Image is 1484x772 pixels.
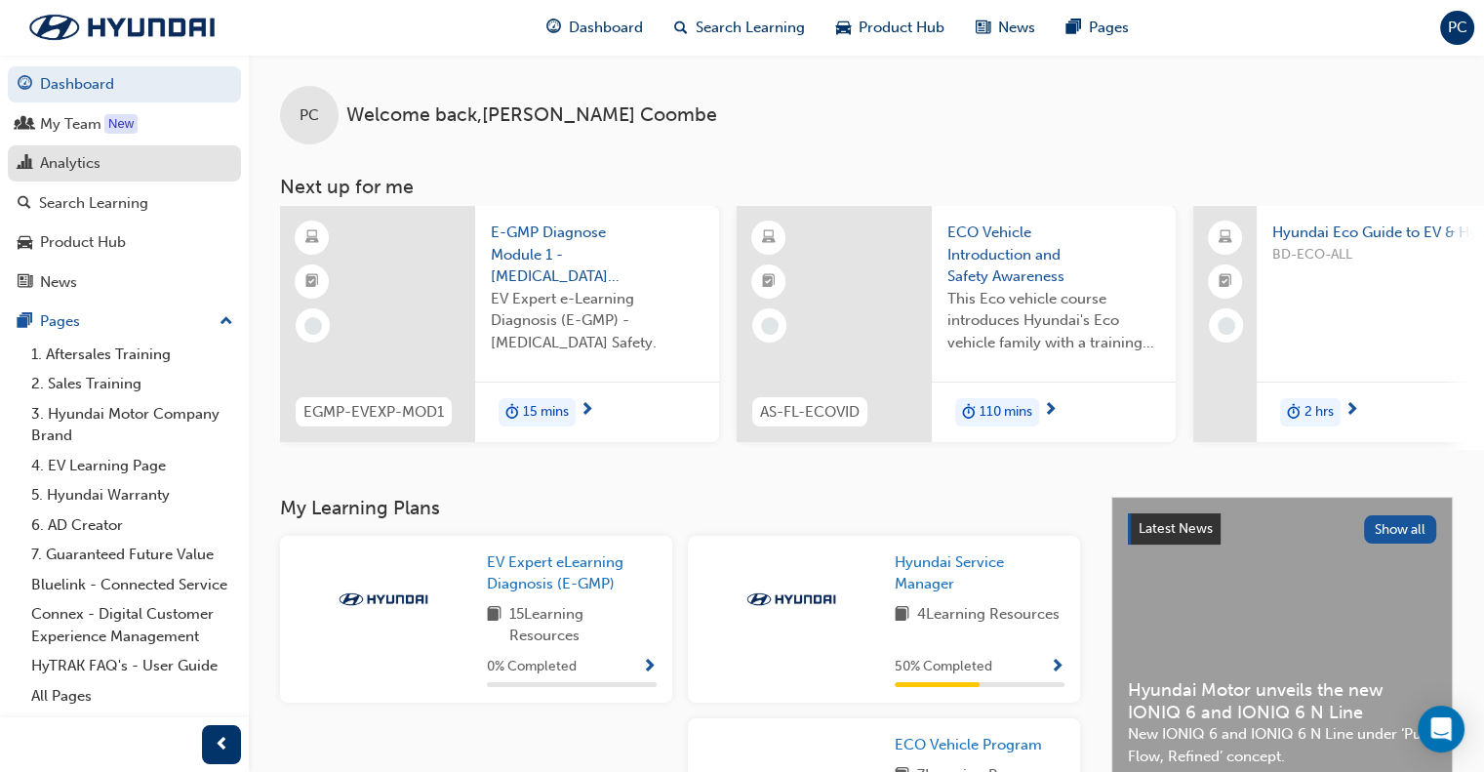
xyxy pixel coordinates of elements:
span: learningRecordVerb_NONE-icon [761,317,779,335]
span: search-icon [18,195,31,213]
h3: Next up for me [249,176,1484,198]
span: pages-icon [18,313,32,331]
a: HyTRAK FAQ's - User Guide [23,651,241,681]
span: people-icon [18,116,32,134]
span: book-icon [487,603,501,647]
span: ECO Vehicle Program [895,736,1042,753]
span: Product Hub [859,17,944,39]
span: learningResourceType_ELEARNING-icon [762,225,776,251]
a: 4. EV Learning Page [23,451,241,481]
a: news-iconNews [960,8,1051,48]
span: News [998,17,1035,39]
span: car-icon [836,16,851,40]
a: All Pages [23,681,241,711]
span: next-icon [1344,402,1359,420]
span: news-icon [976,16,990,40]
a: Bluelink - Connected Service [23,570,241,600]
div: Analytics [40,152,100,175]
span: learningRecordVerb_NONE-icon [1218,317,1235,335]
span: EGMP-EVEXP-MOD1 [303,401,444,424]
a: 3. Hyundai Motor Company Brand [23,399,241,451]
a: Product Hub [8,224,241,261]
div: Open Intercom Messenger [1418,706,1464,752]
span: next-icon [580,402,594,420]
button: Pages [8,304,241,340]
span: pages-icon [1066,16,1081,40]
a: Dashboard [8,66,241,102]
a: guage-iconDashboard [531,8,659,48]
a: ECO Vehicle Program [895,734,1050,756]
span: Hyundai Motor unveils the new IONIQ 6 and IONIQ 6 N Line [1128,679,1436,723]
div: Product Hub [40,231,126,254]
a: 1. Aftersales Training [23,340,241,370]
img: Trak [10,7,234,48]
span: Show Progress [1050,659,1064,676]
a: 2. Sales Training [23,369,241,399]
span: AS-FL-ECOVID [760,401,860,424]
button: Show all [1364,515,1437,544]
span: guage-icon [18,76,32,94]
span: 50 % Completed [895,656,992,678]
span: Dashboard [569,17,643,39]
span: chart-icon [18,155,32,173]
span: car-icon [18,234,32,252]
span: duration-icon [505,400,519,426]
span: E-GMP Diagnose Module 1 - [MEDICAL_DATA] Safety [491,222,703,288]
span: guage-icon [546,16,561,40]
span: PC [1448,17,1467,39]
h3: My Learning Plans [280,497,1080,519]
a: Latest NewsShow all [1128,513,1436,545]
span: New IONIQ 6 and IONIQ 6 N Line under ‘Pure Flow, Refined’ concept. [1128,723,1436,767]
a: EGMP-EVEXP-MOD1E-GMP Diagnose Module 1 - [MEDICAL_DATA] SafetyEV Expert e-Learning Diagnosis (E-G... [280,206,719,442]
img: Trak [330,589,437,609]
span: next-icon [1043,402,1058,420]
span: EV Expert e-Learning Diagnosis (E-GMP) - [MEDICAL_DATA] Safety. [491,288,703,354]
button: PC [1440,11,1474,45]
span: Latest News [1139,520,1213,537]
a: EV Expert eLearning Diagnosis (E-GMP) [487,551,657,595]
a: car-iconProduct Hub [821,8,960,48]
a: 5. Hyundai Warranty [23,480,241,510]
button: Show Progress [1050,655,1064,679]
span: This Eco vehicle course introduces Hyundai's Eco vehicle family with a training video presentatio... [947,288,1160,354]
span: Pages [1089,17,1129,39]
span: Welcome back , [PERSON_NAME] Coombe [346,104,717,127]
img: Trak [738,589,845,609]
span: ECO Vehicle Introduction and Safety Awareness [947,222,1160,288]
a: 6. AD Creator [23,510,241,541]
span: learningRecordVerb_NONE-icon [304,317,322,335]
div: News [40,271,77,294]
span: news-icon [18,274,32,292]
span: 15 mins [523,401,569,424]
div: Pages [40,310,80,333]
span: booktick-icon [1219,269,1232,295]
a: Connex - Digital Customer Experience Management [23,599,241,651]
span: EV Expert eLearning Diagnosis (E-GMP) [487,553,623,593]
span: 0 % Completed [487,656,577,678]
button: DashboardMy TeamAnalyticsSearch LearningProduct HubNews [8,62,241,304]
span: 110 mins [980,401,1032,424]
a: Hyundai Service Manager [895,551,1064,595]
span: Show Progress [642,659,657,676]
div: My Team [40,113,101,136]
a: 7. Guaranteed Future Value [23,540,241,570]
span: duration-icon [962,400,976,426]
span: learningResourceType_ELEARNING-icon [305,225,319,251]
span: 2 hrs [1304,401,1334,424]
a: Search Learning [8,185,241,222]
span: 15 Learning Resources [509,603,657,647]
span: Search Learning [696,17,805,39]
a: My Team [8,106,241,142]
span: PC [300,104,319,127]
span: up-icon [220,309,233,335]
div: Tooltip anchor [104,114,138,134]
a: Analytics [8,145,241,182]
span: booktick-icon [762,269,776,295]
span: search-icon [674,16,688,40]
span: prev-icon [215,733,229,757]
span: laptop-icon [1219,225,1232,251]
a: pages-iconPages [1051,8,1144,48]
span: duration-icon [1287,400,1301,426]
